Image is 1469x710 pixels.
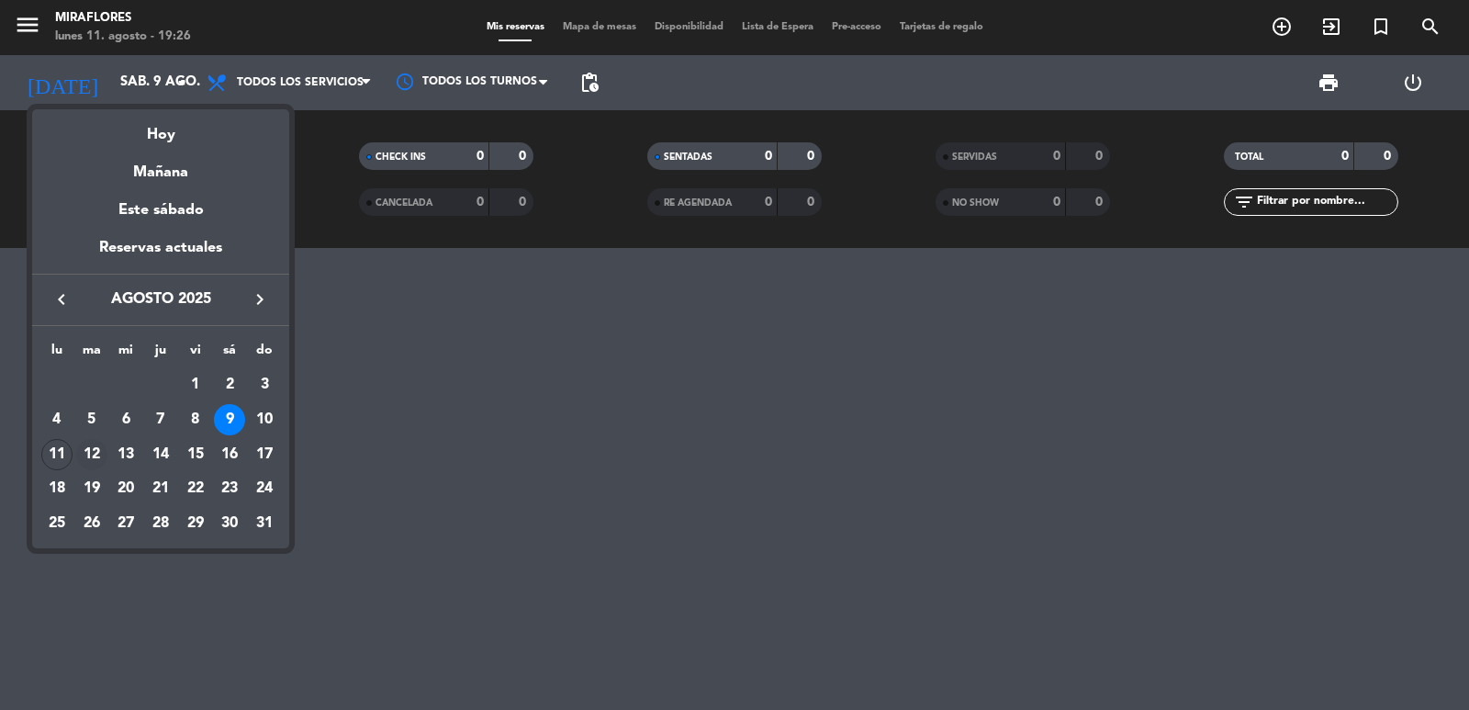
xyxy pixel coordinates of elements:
td: 26 de agosto de 2025 [74,506,109,541]
div: 2 [214,369,245,400]
div: 31 [249,508,280,539]
td: 13 de agosto de 2025 [108,437,143,472]
td: 3 de agosto de 2025 [247,367,282,402]
div: 15 [180,439,211,470]
td: 28 de agosto de 2025 [143,506,178,541]
td: 30 de agosto de 2025 [213,506,248,541]
td: 15 de agosto de 2025 [178,437,213,472]
th: domingo [247,340,282,368]
td: 18 de agosto de 2025 [39,471,74,506]
th: viernes [178,340,213,368]
td: 5 de agosto de 2025 [74,402,109,437]
i: keyboard_arrow_right [249,288,271,310]
div: Hoy [32,109,289,147]
div: 25 [41,508,73,539]
td: 16 de agosto de 2025 [213,437,248,472]
td: 9 de agosto de 2025 [213,402,248,437]
div: 6 [110,404,141,435]
td: 2 de agosto de 2025 [213,367,248,402]
div: 9 [214,404,245,435]
div: Reservas actuales [32,236,289,274]
div: 18 [41,473,73,504]
button: keyboard_arrow_right [243,287,276,311]
div: 24 [249,473,280,504]
td: 10 de agosto de 2025 [247,402,282,437]
th: miércoles [108,340,143,368]
td: 6 de agosto de 2025 [108,402,143,437]
div: Mañana [32,147,289,185]
td: 24 de agosto de 2025 [247,471,282,506]
td: 25 de agosto de 2025 [39,506,74,541]
div: 29 [180,508,211,539]
div: 11 [41,439,73,470]
div: 20 [110,473,141,504]
div: 1 [180,369,211,400]
button: keyboard_arrow_left [45,287,78,311]
td: 4 de agosto de 2025 [39,402,74,437]
div: 3 [249,369,280,400]
i: keyboard_arrow_left [50,288,73,310]
div: 5 [76,404,107,435]
div: 26 [76,508,107,539]
div: 22 [180,473,211,504]
div: 28 [145,508,176,539]
td: 27 de agosto de 2025 [108,506,143,541]
div: 12 [76,439,107,470]
th: sábado [213,340,248,368]
div: 8 [180,404,211,435]
td: 8 de agosto de 2025 [178,402,213,437]
div: 19 [76,473,107,504]
td: 29 de agosto de 2025 [178,506,213,541]
td: 17 de agosto de 2025 [247,437,282,472]
div: 21 [145,473,176,504]
td: 20 de agosto de 2025 [108,471,143,506]
td: 23 de agosto de 2025 [213,471,248,506]
div: 13 [110,439,141,470]
td: 14 de agosto de 2025 [143,437,178,472]
td: 21 de agosto de 2025 [143,471,178,506]
div: 30 [214,508,245,539]
div: 16 [214,439,245,470]
td: 11 de agosto de 2025 [39,437,74,472]
div: 4 [41,404,73,435]
div: 7 [145,404,176,435]
div: 23 [214,473,245,504]
th: jueves [143,340,178,368]
div: Este sábado [32,185,289,236]
td: AGO. [39,367,178,402]
div: 27 [110,508,141,539]
div: 17 [249,439,280,470]
td: 19 de agosto de 2025 [74,471,109,506]
td: 22 de agosto de 2025 [178,471,213,506]
th: lunes [39,340,74,368]
td: 31 de agosto de 2025 [247,506,282,541]
td: 1 de agosto de 2025 [178,367,213,402]
span: agosto 2025 [78,287,243,311]
th: martes [74,340,109,368]
div: 10 [249,404,280,435]
td: 12 de agosto de 2025 [74,437,109,472]
td: 7 de agosto de 2025 [143,402,178,437]
div: 14 [145,439,176,470]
